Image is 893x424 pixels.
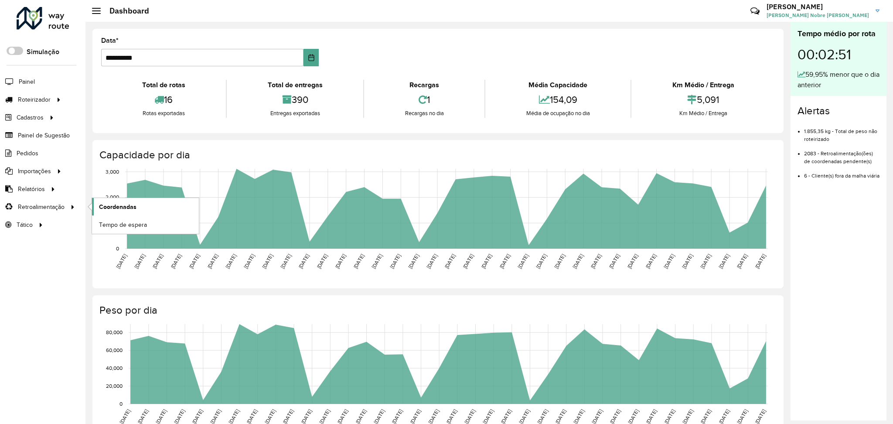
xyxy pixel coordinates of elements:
[92,216,199,233] a: Tempo de espera
[798,105,879,117] h4: Alertas
[17,149,38,158] span: Pedidos
[699,253,712,270] text: [DATE]
[151,253,164,270] text: [DATE]
[718,253,730,270] text: [DATE]
[115,253,128,270] text: [DATE]
[18,202,65,212] span: Retroalimentação
[798,40,879,69] div: 00:02:51
[590,253,602,270] text: [DATE]
[206,253,219,270] text: [DATE]
[626,253,639,270] text: [DATE]
[229,90,361,109] div: 390
[572,253,584,270] text: [DATE]
[303,49,319,66] button: Choose Date
[767,3,869,11] h3: [PERSON_NAME]
[133,253,146,270] text: [DATE]
[804,121,879,143] li: 1.855,35 kg - Total de peso não roteirizado
[804,165,879,180] li: 6 - Cliente(s) fora da malha viária
[634,90,773,109] div: 5,091
[746,2,764,21] a: Contato Rápido
[767,11,869,19] span: [PERSON_NAME] Nobre [PERSON_NAME]
[106,365,123,371] text: 40,000
[608,253,620,270] text: [DATE]
[389,253,402,270] text: [DATE]
[366,90,482,109] div: 1
[517,253,529,270] text: [DATE]
[18,185,45,194] span: Relatórios
[297,253,310,270] text: [DATE]
[243,253,256,270] text: [DATE]
[225,253,237,270] text: [DATE]
[736,253,748,270] text: [DATE]
[798,69,879,90] div: 59,95% menor que o dia anterior
[99,149,775,161] h4: Capacidade por dia
[553,253,566,270] text: [DATE]
[644,253,657,270] text: [DATE]
[407,253,420,270] text: [DATE]
[462,253,474,270] text: [DATE]
[27,47,59,57] label: Simulação
[170,253,182,270] text: [DATE]
[366,80,482,90] div: Recargas
[366,109,482,118] div: Recargas no dia
[17,113,44,122] span: Cadastros
[443,253,456,270] text: [DATE]
[106,347,123,353] text: 60,000
[316,253,328,270] text: [DATE]
[352,253,365,270] text: [DATE]
[103,109,224,118] div: Rotas exportadas
[279,253,292,270] text: [DATE]
[535,253,548,270] text: [DATE]
[681,253,694,270] text: [DATE]
[487,109,628,118] div: Média de ocupação no dia
[116,246,119,251] text: 0
[426,253,438,270] text: [DATE]
[99,304,775,317] h4: Peso por dia
[101,6,149,16] h2: Dashboard
[103,80,224,90] div: Total de rotas
[106,169,119,174] text: 3,000
[804,143,879,165] li: 2083 - Retroalimentação(ões) de coordenadas pendente(s)
[634,109,773,118] div: Km Médio / Entrega
[18,167,51,176] span: Importações
[487,80,628,90] div: Média Capacidade
[106,195,119,200] text: 2,000
[17,220,33,229] span: Tático
[371,253,383,270] text: [DATE]
[334,253,347,270] text: [DATE]
[229,109,361,118] div: Entregas exportadas
[261,253,274,270] text: [DATE]
[18,95,51,104] span: Roteirizador
[634,80,773,90] div: Km Médio / Entrega
[480,253,493,270] text: [DATE]
[92,198,199,215] a: Coordenadas
[106,383,123,389] text: 20,000
[99,202,136,212] span: Coordenadas
[19,77,35,86] span: Painel
[487,90,628,109] div: 154,09
[99,220,147,229] span: Tempo de espera
[754,253,767,270] text: [DATE]
[103,90,224,109] div: 16
[119,401,123,407] text: 0
[106,329,123,335] text: 80,000
[101,35,119,46] label: Data
[188,253,201,270] text: [DATE]
[798,28,879,40] div: Tempo médio por rota
[229,80,361,90] div: Total de entregas
[18,131,70,140] span: Painel de Sugestão
[663,253,675,270] text: [DATE]
[498,253,511,270] text: [DATE]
